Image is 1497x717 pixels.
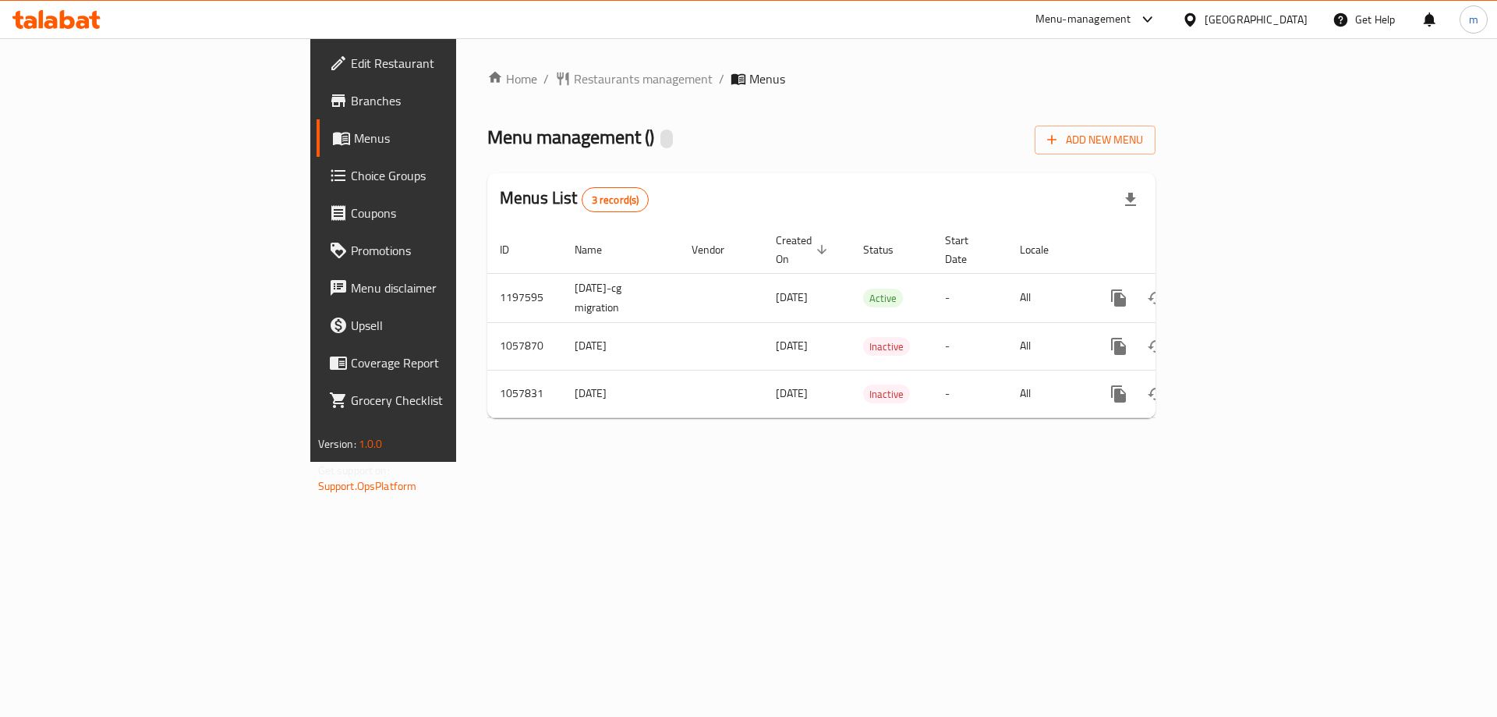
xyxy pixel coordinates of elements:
[562,370,679,417] td: [DATE]
[1138,375,1175,413] button: Change Status
[1047,130,1143,150] span: Add New Menu
[354,129,548,147] span: Menus
[562,322,679,370] td: [DATE]
[351,241,548,260] span: Promotions
[317,307,561,344] a: Upsell
[776,287,808,307] span: [DATE]
[1112,181,1149,218] div: Export file
[351,204,548,222] span: Coupons
[351,279,548,297] span: Menu disclaimer
[562,273,679,322] td: [DATE]-cg migration
[317,119,561,157] a: Menus
[359,434,383,454] span: 1.0.0
[351,166,548,185] span: Choice Groups
[1088,226,1262,274] th: Actions
[317,44,561,82] a: Edit Restaurant
[933,273,1007,322] td: -
[719,69,724,88] li: /
[1100,375,1138,413] button: more
[317,232,561,269] a: Promotions
[351,54,548,73] span: Edit Restaurant
[575,240,622,259] span: Name
[351,91,548,110] span: Branches
[749,69,785,88] span: Menus
[317,269,561,307] a: Menu disclaimer
[351,316,548,335] span: Upsell
[933,322,1007,370] td: -
[1138,279,1175,317] button: Change Status
[1205,11,1308,28] div: [GEOGRAPHIC_DATA]
[1007,322,1088,370] td: All
[863,338,910,356] span: Inactive
[487,69,1155,88] nav: breadcrumb
[1035,10,1131,29] div: Menu-management
[582,193,649,208] span: 3 record(s)
[692,240,745,259] span: Vendor
[945,231,989,268] span: Start Date
[1035,126,1155,154] button: Add New Menu
[776,383,808,403] span: [DATE]
[487,119,654,154] span: Menu management ( )
[317,82,561,119] a: Branches
[555,69,713,88] a: Restaurants management
[487,226,1262,418] table: enhanced table
[1469,11,1478,28] span: m
[317,382,561,419] a: Grocery Checklist
[500,186,649,212] h2: Menus List
[318,460,390,481] span: Get support on:
[318,434,356,454] span: Version:
[351,391,548,410] span: Grocery Checklist
[318,476,417,496] a: Support.OpsPlatform
[582,187,649,212] div: Total records count
[1100,328,1138,365] button: more
[863,385,910,403] span: Inactive
[863,385,910,403] div: Inactive
[863,337,910,356] div: Inactive
[1007,273,1088,322] td: All
[1100,279,1138,317] button: more
[776,231,832,268] span: Created On
[1007,370,1088,417] td: All
[863,240,914,259] span: Status
[1020,240,1069,259] span: Locale
[317,157,561,194] a: Choice Groups
[500,240,529,259] span: ID
[1138,328,1175,365] button: Change Status
[863,289,903,307] span: Active
[933,370,1007,417] td: -
[317,194,561,232] a: Coupons
[317,344,561,382] a: Coverage Report
[776,335,808,356] span: [DATE]
[351,353,548,372] span: Coverage Report
[574,69,713,88] span: Restaurants management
